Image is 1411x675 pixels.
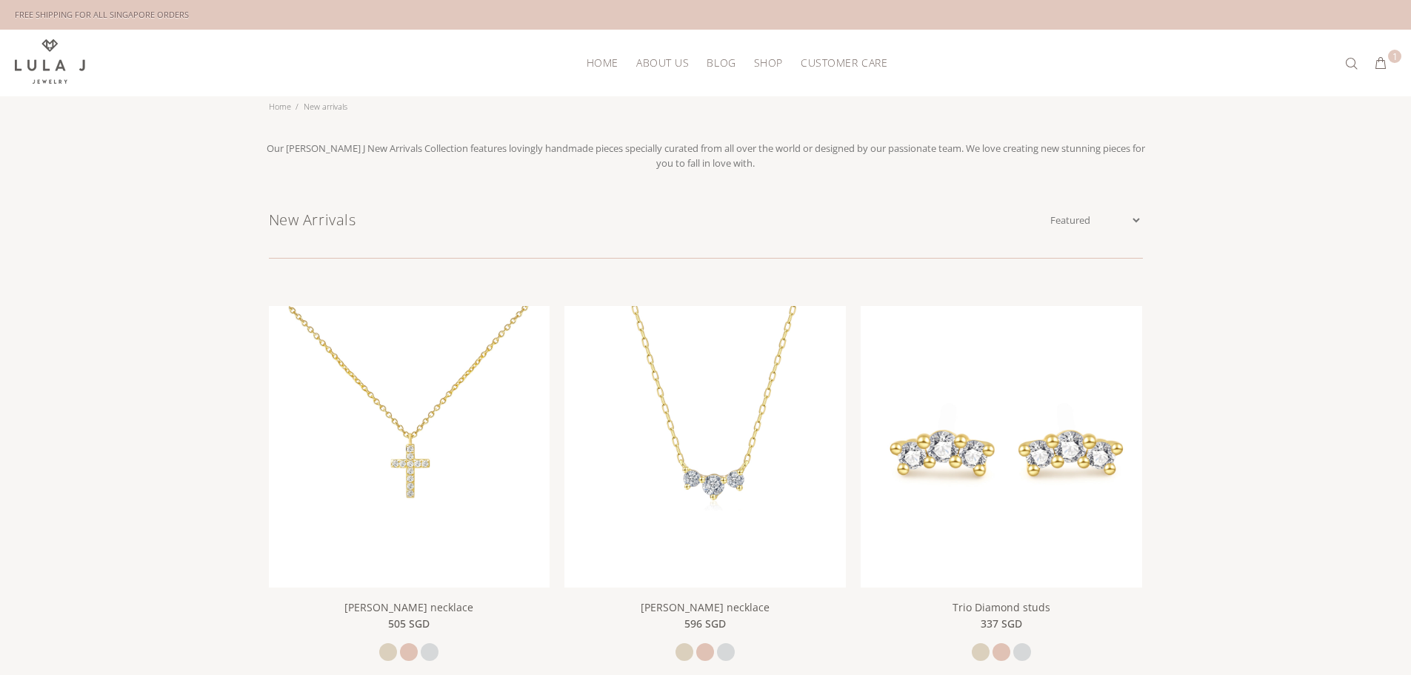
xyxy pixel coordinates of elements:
a: [PERSON_NAME] necklace [641,600,770,614]
a: [PERSON_NAME] necklace [344,600,473,614]
li: New arrivals [296,96,352,117]
a: BLOG [698,51,744,74]
a: SHOP [745,51,792,74]
span: BLOG [707,57,735,68]
a: linear-gradient(135deg,rgba(255, 238, 179, 1) 0%, rgba(212, 175, 55, 1) 100%) [861,439,1142,452]
a: rose gold [696,643,714,661]
h1: New Arrivals [269,209,1047,231]
a: Home [269,101,291,112]
span: Our [PERSON_NAME] J New Arrivals Collection features lovingly handmade pieces specially curated f... [267,142,1145,170]
a: linear-gradient(135deg,rgba(255, 238, 179, 1) 0%, rgba(212, 175, 55, 1) 100%) [564,439,846,452]
span: 505 SGD [388,616,430,632]
span: HOME [587,57,618,68]
span: 337 SGD [981,616,1022,632]
a: Trio Diamond studs [953,600,1050,614]
span: 596 SGD [684,616,726,632]
button: 1 [1367,52,1394,76]
a: rose gold [400,643,418,661]
a: HOME [578,51,627,74]
div: FREE SHIPPING FOR ALL SINGAPORE ORDERS [15,7,189,23]
a: linear-gradient(135deg,rgba(255, 238, 179, 1) 0%, rgba(212, 175, 55, 1) 100%) [269,439,550,452]
a: yellow gold [676,643,693,661]
a: white gold [421,643,438,661]
a: CUSTOMER CARE [792,51,887,74]
span: SHOP [754,57,783,68]
span: ABOUT US [636,57,689,68]
a: yellow gold [379,643,397,661]
span: CUSTOMER CARE [801,57,887,68]
a: white gold [717,643,735,661]
a: ABOUT US [627,51,698,74]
